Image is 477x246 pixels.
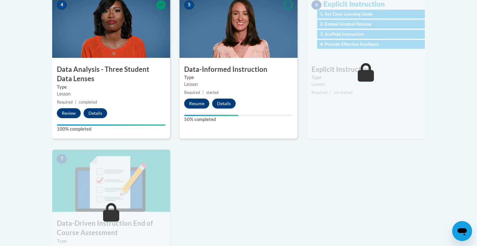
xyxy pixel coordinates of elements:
div: Lesson [184,81,293,88]
span: Required [57,100,73,104]
div: Your progress [184,115,238,116]
h3: Data-Driven Instruction End of Course Assessment [52,219,170,238]
div: Lesson [311,81,420,88]
h3: Explicit Instruction [307,65,425,74]
span: started [206,90,219,95]
label: Type [57,238,166,244]
span: Required [311,90,327,95]
h3: Data Analysis - Three Student Data Lenses [52,65,170,84]
span: not started [334,90,352,95]
span: Required [184,90,200,95]
h3: Data-Informed Instruction [179,65,298,74]
button: Details [212,99,236,109]
button: Details [84,108,107,118]
label: 50% completed [184,116,293,123]
button: Resume [184,99,209,109]
span: 4 [57,0,67,10]
span: | [75,100,76,104]
span: completed [79,100,97,104]
label: 100% completed [57,126,166,132]
span: 7 [57,154,67,164]
button: Review [57,108,81,118]
div: Lesson [57,91,166,97]
div: Your progress [57,124,166,126]
span: 5 [184,0,194,10]
img: Course Image [52,150,170,212]
label: Type [311,74,420,81]
label: Type [57,84,166,91]
iframe: Button to launch messaging window [452,221,472,241]
span: | [202,90,204,95]
span: | [330,90,331,95]
span: 6 [311,0,321,10]
label: Type [184,74,293,81]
